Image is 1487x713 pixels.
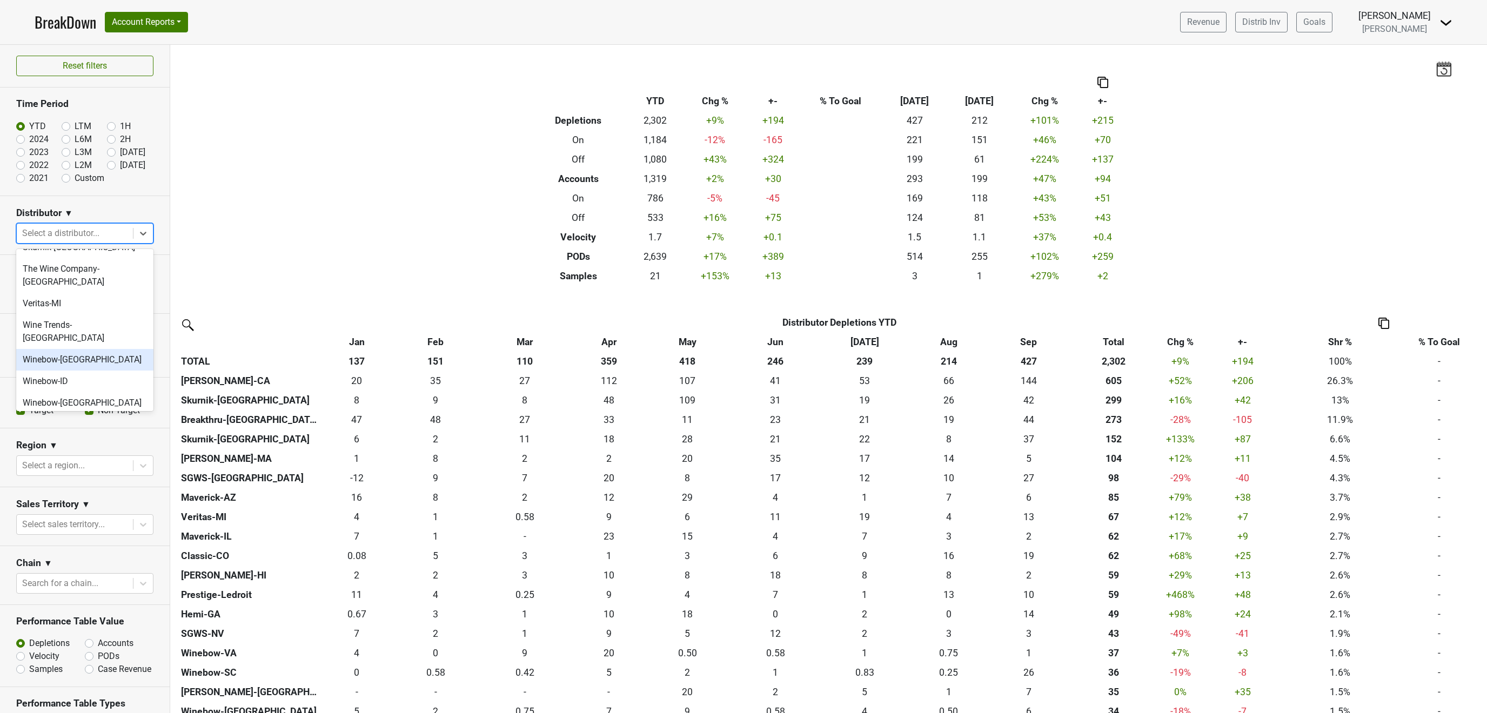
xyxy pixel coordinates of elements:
[1077,208,1128,227] td: +43
[1161,468,1200,488] td: -29 %
[396,374,475,388] div: 35
[822,429,907,449] td: 21.667
[574,393,644,407] div: 48
[120,133,131,146] label: 2H
[649,452,726,466] div: 20
[882,227,947,247] td: 1.5
[747,227,799,247] td: +0.1
[529,266,628,286] th: Samples
[991,410,1067,429] td: 44.417
[1296,12,1332,32] a: Goals
[323,452,391,466] div: 1
[574,374,644,388] div: 112
[1285,449,1395,468] td: 4.5%
[29,663,63,676] label: Samples
[1069,413,1158,427] div: 273
[1012,150,1077,169] td: +224 %
[947,247,1012,266] td: 255
[44,557,52,570] span: ▼
[1358,9,1431,23] div: [PERSON_NAME]
[682,111,747,130] td: +9 %
[882,189,947,208] td: 169
[907,371,991,391] td: 66.17
[320,410,394,429] td: 46.669
[682,150,747,169] td: +43 %
[393,313,1285,332] th: Distributor Depletions YTD
[882,130,947,150] td: 221
[478,352,572,371] th: 110
[947,189,1012,208] td: 118
[882,111,947,130] td: 427
[1285,332,1395,352] th: Shr %: activate to sort column ascending
[729,468,823,488] td: 17.167
[1395,449,1483,468] td: -
[822,468,907,488] td: 12.334
[1069,432,1158,446] div: 152
[991,352,1067,371] th: 427
[628,150,682,169] td: 1,080
[994,452,1064,466] div: 5
[628,266,682,286] td: 21
[480,452,569,466] div: 2
[320,371,394,391] td: 20.25
[628,111,682,130] td: 2,302
[1395,371,1483,391] td: -
[799,91,882,111] th: % To Goal
[16,371,153,392] div: Winebow-ID
[1395,391,1483,410] td: -
[628,227,682,247] td: 1.7
[1285,410,1395,429] td: 11.9%
[478,429,572,449] td: 11.166
[16,293,153,314] div: Veritas-MI
[98,637,133,650] label: Accounts
[1097,77,1108,88] img: Copy to clipboard
[729,371,823,391] td: 41.09
[682,227,747,247] td: +7 %
[1069,452,1158,466] div: 104
[393,449,478,468] td: 8.083
[1012,266,1077,286] td: +279 %
[1012,130,1077,150] td: +46 %
[909,413,988,427] div: 19
[994,374,1064,388] div: 144
[909,432,988,446] div: 8
[105,12,188,32] button: Account Reports
[649,393,726,407] div: 109
[994,393,1064,407] div: 42
[478,410,572,429] td: 27.25
[1067,391,1161,410] th: 299.167
[646,391,729,410] td: 109.334
[323,413,391,427] div: 47
[1203,432,1282,446] div: +87
[1077,169,1128,189] td: +94
[646,429,729,449] td: 28.499
[572,391,646,410] td: 48.499
[1285,391,1395,410] td: 13%
[320,449,394,468] td: 1
[1362,24,1427,34] span: [PERSON_NAME]
[747,150,799,169] td: +324
[907,449,991,468] td: 13.92
[991,429,1067,449] td: 37.01
[1235,12,1288,32] a: Distrib Inv
[1077,189,1128,208] td: +51
[947,169,1012,189] td: 199
[1067,429,1161,449] th: 152.426
[1285,468,1395,488] td: 4.3%
[1012,169,1077,189] td: +47 %
[747,130,799,150] td: -165
[16,349,153,371] div: Winebow-[GEOGRAPHIC_DATA]
[1203,452,1282,466] div: +11
[1203,374,1282,388] div: +206
[1203,393,1282,407] div: +42
[747,208,799,227] td: +75
[628,130,682,150] td: 1,184
[907,468,991,488] td: 9.833
[1395,332,1483,352] th: % To Goal: activate to sort column ascending
[478,371,572,391] td: 26.67
[947,266,1012,286] td: 1
[29,159,49,172] label: 2022
[1012,227,1077,247] td: +37 %
[29,637,70,650] label: Depletions
[649,432,726,446] div: 28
